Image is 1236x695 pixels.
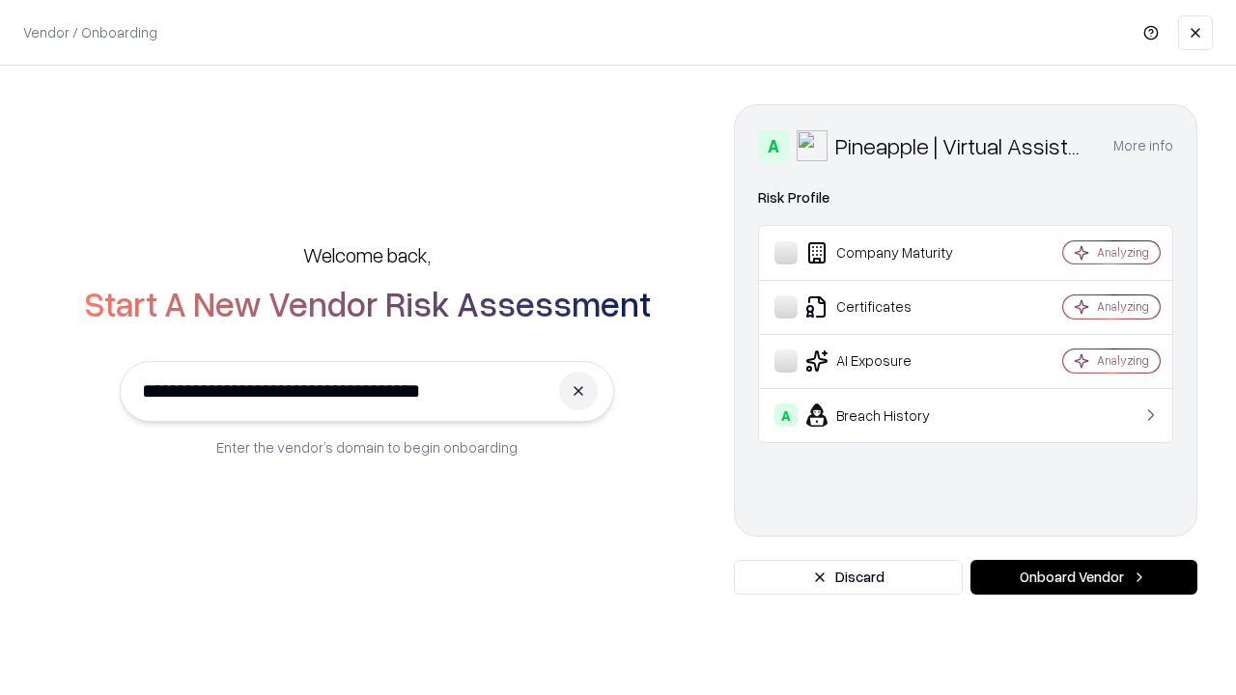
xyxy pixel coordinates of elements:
[1113,128,1173,163] button: More info
[774,241,1005,264] div: Company Maturity
[774,403,798,427] div: A
[303,241,431,268] h5: Welcome back,
[23,22,157,42] p: Vendor / Onboarding
[970,560,1197,595] button: Onboard Vendor
[84,284,651,322] h2: Start A New Vendor Risk Assessment
[216,437,518,458] p: Enter the vendor’s domain to begin onboarding
[1097,244,1149,261] div: Analyzing
[774,295,1005,319] div: Certificates
[758,130,789,161] div: A
[835,130,1090,161] div: Pineapple | Virtual Assistant Agency
[774,403,1005,427] div: Breach History
[758,186,1173,209] div: Risk Profile
[774,349,1005,373] div: AI Exposure
[1097,352,1149,369] div: Analyzing
[1097,298,1149,315] div: Analyzing
[797,130,828,161] img: Pineapple | Virtual Assistant Agency
[734,560,963,595] button: Discard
